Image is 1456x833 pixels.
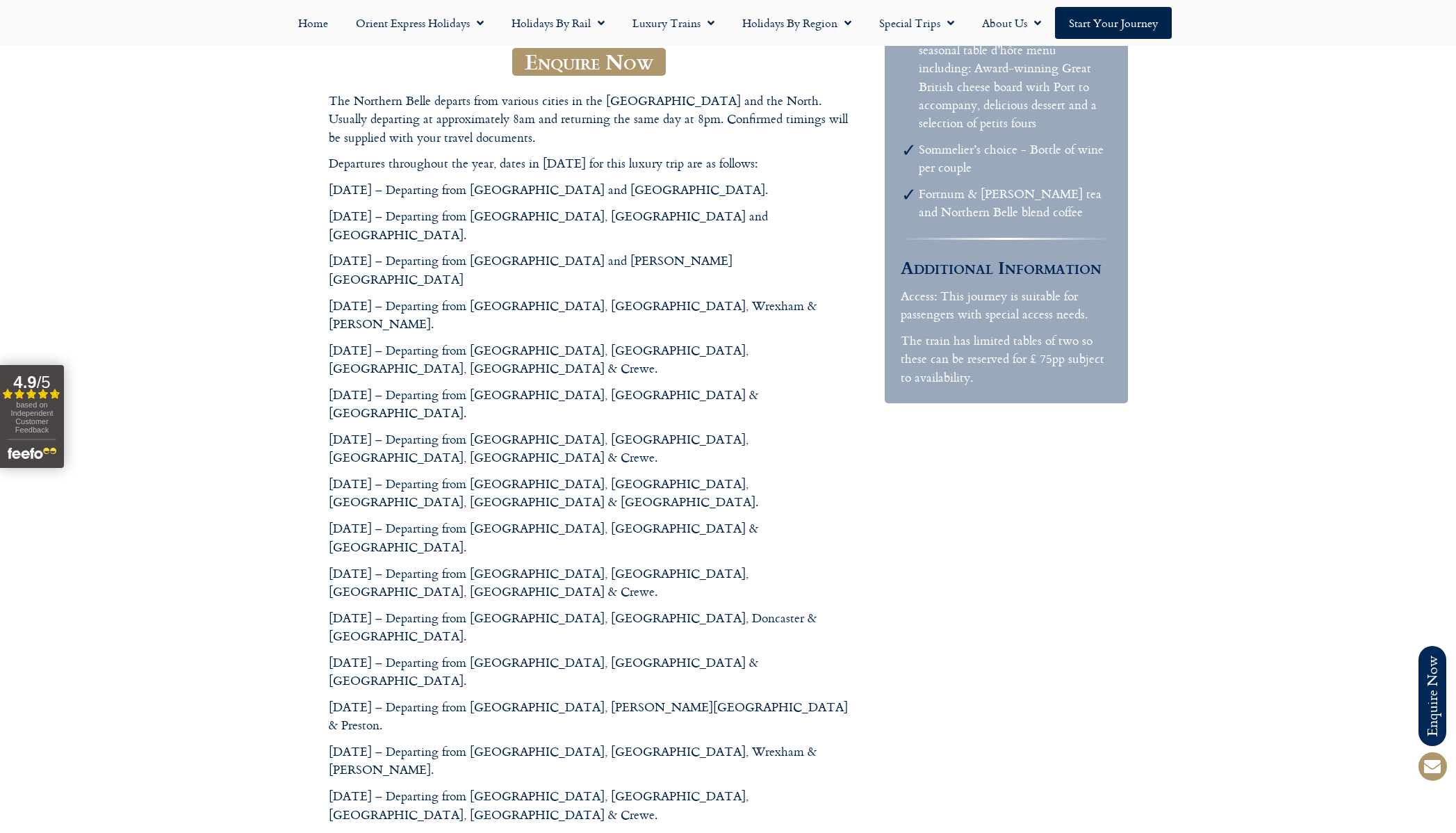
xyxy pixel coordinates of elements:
a: Special Trips [865,7,968,39]
p: [DATE] – Departing from [GEOGRAPHIC_DATA], [GEOGRAPHIC_DATA], [GEOGRAPHIC_DATA], [GEOGRAPHIC_DATA... [329,565,850,601]
li: Sumptuous six-course dinner: British seasonal table d’hôte menu including: Award-winning Great Br... [919,23,1111,133]
a: Holidays by Rail [498,7,619,39]
p: Departures throughout the year, dates in [DATE] for this luxury trip are as follows: [329,154,850,172]
p: [DATE] – Departing from [GEOGRAPHIC_DATA], [GEOGRAPHIC_DATA], Wrexham & [PERSON_NAME]. [329,743,850,779]
p: [DATE] – Departing from [GEOGRAPHIC_DATA], [GEOGRAPHIC_DATA], Doncaster & [GEOGRAPHIC_DATA]. [329,609,850,646]
p: [DATE] – Departing from [GEOGRAPHIC_DATA], [GEOGRAPHIC_DATA], [GEOGRAPHIC_DATA], [GEOGRAPHIC_DATA... [329,787,850,824]
h3: Additional Information [901,256,1111,279]
li: Sommelier’s choice - Bottle of wine per couple [919,140,1111,177]
p: [DATE] – Departing from [GEOGRAPHIC_DATA], [GEOGRAPHIC_DATA], [GEOGRAPHIC_DATA], [GEOGRAPHIC_DATA... [329,341,850,378]
p: [DATE] – Departing from [GEOGRAPHIC_DATA] and [GEOGRAPHIC_DATA]. [329,181,850,199]
p: [DATE] – Departing from [GEOGRAPHIC_DATA], [GEOGRAPHIC_DATA], [GEOGRAPHIC_DATA], [GEOGRAPHIC_DATA... [329,430,850,467]
a: Home [284,7,342,39]
a: About Us [968,7,1055,39]
a: Luxury Trains [619,7,728,39]
nav: Menu [7,7,1449,39]
a: Enquire Now [512,48,666,76]
p: [DATE] – Departing from [GEOGRAPHIC_DATA], [GEOGRAPHIC_DATA], [GEOGRAPHIC_DATA], [GEOGRAPHIC_DATA... [329,475,850,512]
p: [DATE] – Departing from [GEOGRAPHIC_DATA], [PERSON_NAME][GEOGRAPHIC_DATA] & Preston. [329,698,850,735]
p: [DATE] – Departing from [GEOGRAPHIC_DATA], [GEOGRAPHIC_DATA] & [GEOGRAPHIC_DATA]. [329,654,850,690]
p: [DATE] – Departing from [GEOGRAPHIC_DATA] and [PERSON_NAME][GEOGRAPHIC_DATA] [329,252,850,289]
p: [DATE] – Departing from [GEOGRAPHIC_DATA], [GEOGRAPHIC_DATA] and [GEOGRAPHIC_DATA]. [329,207,850,244]
p: The Northern Belle departs from various cities in the [GEOGRAPHIC_DATA] and the North. Usually de... [329,92,850,147]
p: [DATE] – Departing from [GEOGRAPHIC_DATA], [GEOGRAPHIC_DATA], Wrexham & [PERSON_NAME]. [329,297,850,334]
p: The train has limited tables of two so these can be reserved for £ 75pp subject to availability. [901,332,1111,387]
p: [DATE] – Departing from [GEOGRAPHIC_DATA], [GEOGRAPHIC_DATA] & [GEOGRAPHIC_DATA]. [329,386,850,423]
a: Orient Express Holidays [342,7,498,39]
p: Access: This journey is suitable for passengers with special access needs. [901,287,1111,324]
p: [DATE] – Departing from [GEOGRAPHIC_DATA], [GEOGRAPHIC_DATA] & [GEOGRAPHIC_DATA]. [329,519,850,556]
a: Start your Journey [1055,7,1172,39]
li: Fortnum & [PERSON_NAME] tea and Northern Belle blend coffee [919,185,1111,222]
a: Holidays by Region [728,7,865,39]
